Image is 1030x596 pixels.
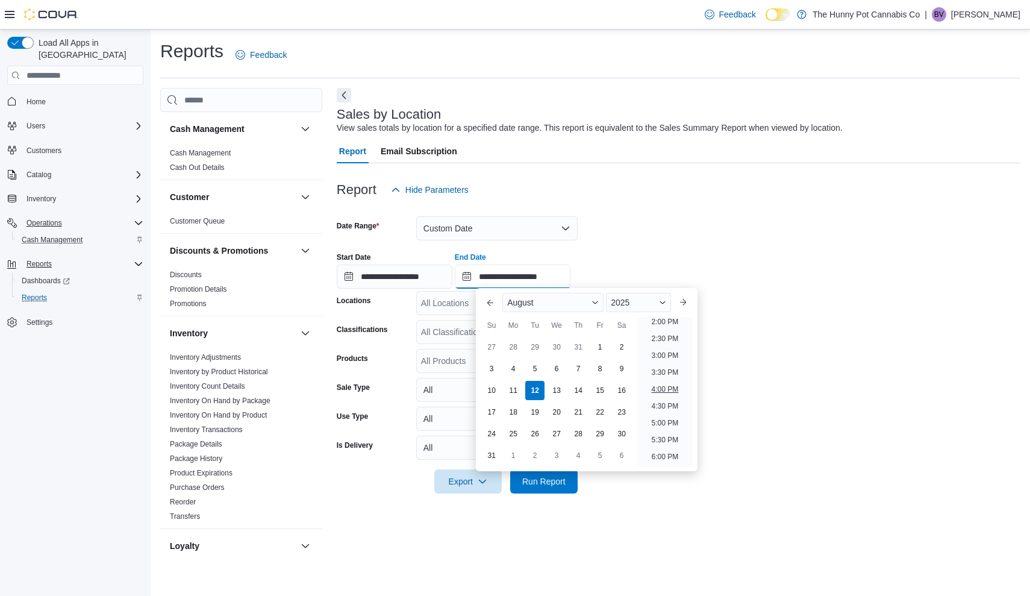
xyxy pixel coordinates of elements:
div: day-24 [482,424,501,444]
div: day-3 [482,359,501,378]
button: Discounts & Promotions [298,243,313,258]
a: Inventory Adjustments [170,353,241,362]
a: Reorder [170,498,196,506]
a: Inventory Count Details [170,382,245,391]
button: Inventory [170,327,296,339]
span: Reports [22,293,47,303]
h3: Loyalty [170,540,199,552]
span: Hide Parameters [405,184,469,196]
span: Reports [17,290,143,305]
li: 5:30 PM [646,433,683,447]
a: Transfers [170,512,200,521]
button: Custom Date [416,216,578,240]
div: day-1 [504,446,523,465]
h3: Sales by Location [337,107,442,122]
span: Cash Management [22,235,83,245]
a: Inventory Transactions [170,425,243,434]
h3: Inventory [170,327,208,339]
li: 5:00 PM [646,416,683,430]
a: Settings [22,315,57,330]
span: Reports [22,257,143,271]
span: Dashboards [17,274,143,288]
span: Load All Apps in [GEOGRAPHIC_DATA] [34,37,143,61]
div: day-27 [547,424,566,444]
button: Inventory [298,326,313,340]
div: day-4 [504,359,523,378]
div: day-27 [482,337,501,357]
div: day-29 [590,424,610,444]
div: day-2 [525,446,545,465]
label: Is Delivery [337,441,373,450]
button: Customer [298,190,313,204]
a: Cash Management [170,149,231,157]
div: day-28 [504,337,523,357]
h3: Report [337,183,376,197]
button: All [416,436,578,460]
div: day-18 [504,403,523,422]
a: Purchase Orders [170,483,225,492]
button: Operations [2,215,148,231]
span: Reports [27,259,52,269]
button: Customers [2,142,148,159]
a: Product Expirations [170,469,233,477]
div: day-19 [525,403,545,422]
button: Customer [170,191,296,203]
span: Email Subscription [381,139,457,163]
div: day-30 [547,337,566,357]
span: Catalog [22,168,143,182]
button: Reports [12,289,148,306]
button: Operations [22,216,67,230]
button: Loyalty [298,539,313,553]
ul: Time [637,317,692,466]
button: Run Report [510,469,578,494]
span: Dark Mode [766,21,766,22]
div: day-22 [590,403,610,422]
h3: Customer [170,191,209,203]
a: Inventory On Hand by Product [170,411,267,419]
div: day-13 [547,381,566,400]
button: Catalog [22,168,56,182]
li: 2:30 PM [646,331,683,346]
span: Dashboards [22,276,70,286]
div: day-23 [612,403,631,422]
div: day-6 [547,359,566,378]
div: day-15 [590,381,610,400]
div: Button. Open the month selector. August is currently selected. [502,293,604,312]
button: Settings [2,313,148,331]
a: Dashboards [12,272,148,289]
div: Sa [612,316,631,335]
label: Date Range [337,221,379,231]
div: Su [482,316,501,335]
span: Home [22,93,143,108]
span: BV [934,7,944,22]
button: Catalog [2,166,148,183]
label: End Date [455,253,486,262]
span: Feedback [719,8,756,20]
label: Classifications [337,325,388,334]
div: Button. Open the year selector. 2025 is currently selected. [606,293,670,312]
input: Press the down key to enter a popover containing a calendar. Press the escape key to close the po... [455,265,570,289]
label: Start Date [337,253,371,262]
img: Cova [24,8,78,20]
button: Reports [2,256,148,272]
div: day-5 [590,446,610,465]
a: Reports [17,290,52,305]
a: Customers [22,143,66,158]
span: Inventory [27,194,56,204]
a: Discounts [170,271,202,279]
h3: Cash Management [170,123,245,135]
span: Users [22,119,143,133]
div: day-20 [547,403,566,422]
div: day-2 [612,337,631,357]
div: day-12 [525,381,545,400]
div: day-10 [482,381,501,400]
div: day-14 [569,381,588,400]
div: day-30 [612,424,631,444]
div: day-11 [504,381,523,400]
li: 6:00 PM [646,450,683,464]
button: Hide Parameters [386,178,473,202]
div: day-6 [612,446,631,465]
div: Customer [160,214,322,233]
label: Use Type [337,412,368,421]
span: Settings [27,318,52,327]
